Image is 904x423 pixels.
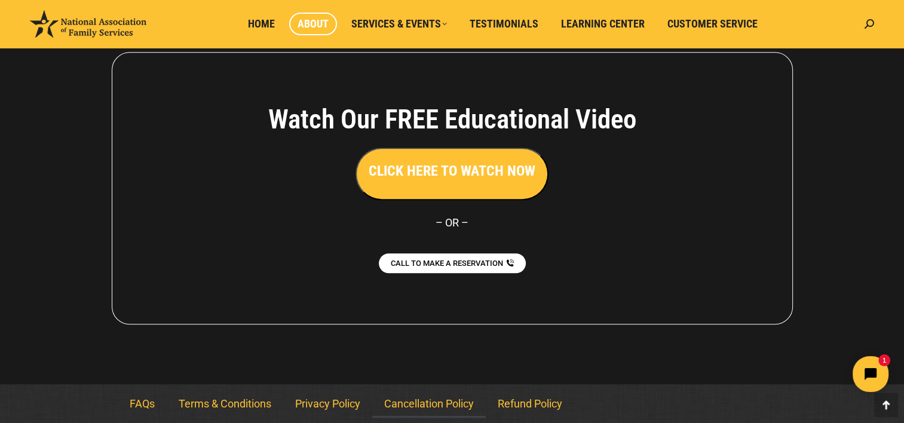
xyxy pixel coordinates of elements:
a: Home [240,13,283,35]
span: Learning Center [561,17,645,30]
a: CLICK HERE TO WATCH NOW [356,165,548,178]
h3: CLICK HERE TO WATCH NOW [369,161,535,181]
a: Refund Policy [486,390,574,418]
a: Learning Center [553,13,653,35]
span: Testimonials [470,17,538,30]
h4: Watch Our FREE Educational Video [202,103,703,136]
a: Customer Service [659,13,766,35]
a: Terms & Conditions [167,390,283,418]
a: FAQs [118,390,167,418]
a: CALL TO MAKE A RESERVATION [379,253,526,273]
img: National Association of Family Services [30,10,146,38]
span: Customer Service [667,17,758,30]
iframe: Tidio Chat [693,346,899,402]
a: Cancellation Policy [372,390,486,418]
nav: Menu [118,390,787,418]
a: About [289,13,337,35]
a: Privacy Policy [283,390,372,418]
span: – OR – [436,216,468,229]
span: Services & Events [351,17,447,30]
span: Home [248,17,275,30]
a: Testimonials [461,13,547,35]
button: CLICK HERE TO WATCH NOW [356,148,548,200]
span: CALL TO MAKE A RESERVATION [391,259,503,267]
span: About [298,17,329,30]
